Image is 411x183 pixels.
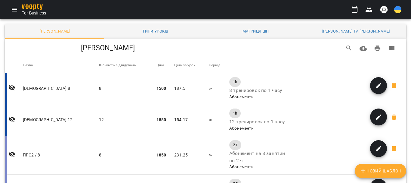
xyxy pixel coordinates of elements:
[209,62,221,68] div: Період
[98,136,155,174] td: 8
[243,28,269,35] a: Матриця цін
[8,28,102,35] span: [PERSON_NAME]
[380,5,388,14] img: avatar_s.png
[387,110,401,125] span: Ви впевнені, що хочите видалити Стандарт 12?
[5,39,406,58] div: Table Toolbar
[209,62,227,68] span: Період
[7,2,22,17] button: Menu
[229,118,289,125] p: 12 тренировок по 1 часу
[229,94,401,100] div: Абонементи
[342,41,356,55] button: Search
[99,62,136,68] div: Sort
[229,111,241,116] span: 1h
[22,73,98,104] td: [DEMOGRAPHIC_DATA] 8
[229,150,289,164] p: Абонемент на 8 занятий по 2 ч
[98,73,155,104] td: 8
[387,78,401,93] span: Ви впевнені, що хочите видалити Стандарт 8?
[173,104,208,136] td: 154.17
[209,62,221,68] div: Sort
[229,125,401,131] div: Абонементи
[173,73,208,104] td: 187.5
[356,41,370,55] button: Завантажити CSV
[229,142,241,148] span: 2 г
[12,43,204,53] h5: [PERSON_NAME]
[22,10,46,16] span: For Business
[156,153,166,157] b: 1850
[156,62,164,68] div: Sort
[208,136,228,174] td: ∞
[23,62,33,68] div: Sort
[208,73,228,104] td: ∞
[156,62,164,68] div: Ціна
[23,62,33,68] div: Назва
[173,136,208,174] td: 231.25
[99,62,154,68] span: Кількість відвідувань
[98,104,155,136] td: 12
[208,104,228,136] td: ∞
[174,62,196,68] div: Sort
[394,6,401,13] img: UA.svg
[355,164,406,178] button: Новий Шаблон
[229,79,241,85] span: 1h
[370,41,385,55] button: Друк
[156,86,166,91] b: 1500
[360,167,401,175] span: Новий Шаблон
[142,28,168,35] a: Типи уроків
[22,4,43,10] img: voopty.png
[322,28,390,35] a: [PERSON_NAME] та [PERSON_NAME]
[385,41,399,55] button: View Columns
[229,164,401,170] div: Абонементи
[174,62,206,68] span: Ціна за урок
[229,87,289,94] p: 8 тренировок по 1 часу
[156,62,172,68] span: Ціна
[23,62,97,68] span: Назва
[22,136,98,174] td: ПРО2 / 8
[156,117,166,122] b: 1850
[99,62,136,68] div: Кількість відвідувань
[22,104,98,136] td: [DEMOGRAPHIC_DATA] 12
[387,141,401,156] span: Ви впевнені, що хочите видалити ПРО2 / 8?
[174,62,196,68] div: Ціна за урок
